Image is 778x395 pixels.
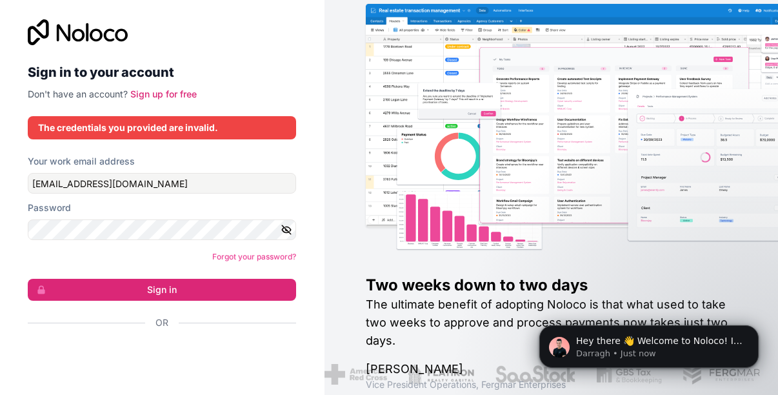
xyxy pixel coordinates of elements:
[155,316,168,329] span: Or
[28,279,296,301] button: Sign in
[324,364,386,385] img: /assets/american-red-cross-BAupjrZR.png
[28,88,128,99] span: Don't have an account?
[366,378,737,391] h1: Vice President Operations , Fergmar Enterprises
[28,61,296,84] h2: Sign in to your account
[212,252,296,261] a: Forgot your password?
[38,121,286,134] div: The credentials you provided are invalid.
[366,360,737,378] h1: [PERSON_NAME]
[366,275,737,296] h1: Two weeks down to two days
[366,296,737,350] h2: The ultimate benefit of adopting Noloco is that what used to take two weeks to approve and proces...
[28,173,296,194] input: Email address
[28,155,135,168] label: Your work email address
[28,201,71,214] label: Password
[130,88,197,99] a: Sign up for free
[520,298,778,389] iframe: Intercom notifications message
[28,219,296,240] input: Password
[21,343,292,372] iframe: Sign in with Google Button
